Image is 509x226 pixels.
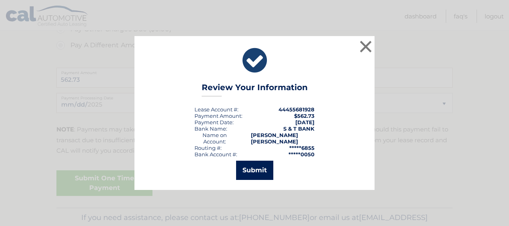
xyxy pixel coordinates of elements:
[236,161,273,180] button: Submit
[194,125,227,132] div: Bank Name:
[194,119,232,125] span: Payment Date
[294,113,315,119] span: $562.73
[194,145,222,151] div: Routing #:
[194,113,242,119] div: Payment Amount:
[295,119,315,125] span: [DATE]
[358,38,374,54] button: ×
[194,119,234,125] div: :
[194,106,238,113] div: Lease Account #:
[202,83,308,97] h3: Review Your Information
[194,132,235,145] div: Name on Account:
[251,132,298,145] strong: [PERSON_NAME] [PERSON_NAME]
[279,106,315,113] strong: 44455681928
[194,151,237,157] div: Bank Account #:
[283,125,315,132] strong: S & T BANK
